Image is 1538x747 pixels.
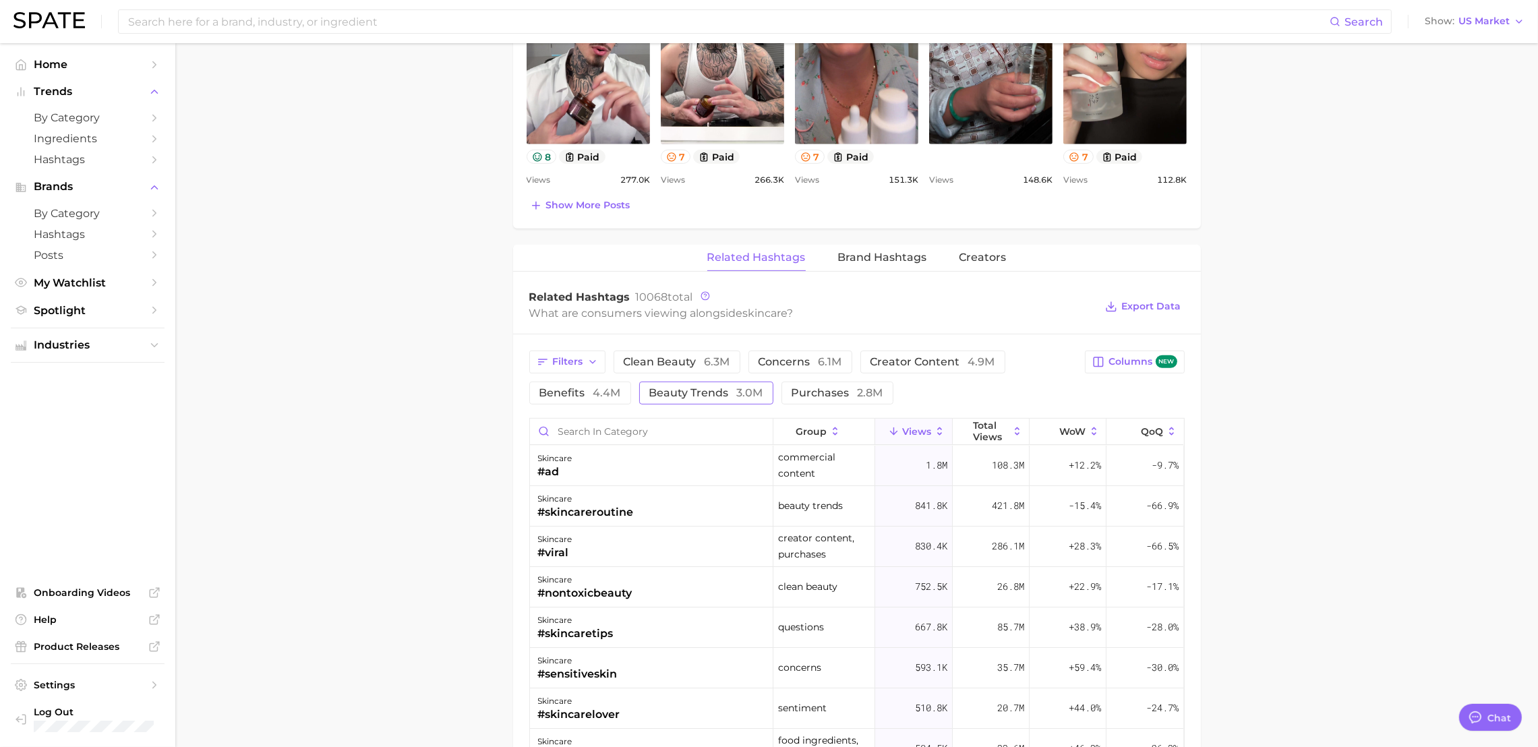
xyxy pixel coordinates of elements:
[737,386,763,399] span: 3.0m
[636,291,693,303] span: total
[1344,16,1383,28] span: Search
[34,276,142,289] span: My Watchlist
[620,172,650,188] span: 277.0k
[1146,578,1179,595] span: -17.1%
[1106,419,1183,445] button: QoQ
[34,249,142,262] span: Posts
[1069,700,1101,716] span: +44.0%
[1069,659,1101,676] span: +59.4%
[34,153,142,166] span: Hashtags
[1122,301,1181,312] span: Export Data
[992,538,1024,554] span: 286.1m
[929,172,953,188] span: Views
[1063,172,1088,188] span: Views
[538,504,634,520] div: #skincareroutine
[959,251,1007,264] span: Creators
[1023,172,1053,188] span: 148.6k
[538,545,572,561] div: #viral
[34,111,142,124] span: by Category
[1063,150,1094,164] button: 7
[926,457,947,473] span: 1.8m
[11,702,165,736] a: Log out. Currently logged in with e-mail lynne.stewart@mpgllc.com.
[997,578,1024,595] span: 26.8m
[538,626,614,642] div: #skincaretips
[705,355,730,368] span: 6.3m
[538,653,618,669] div: skincare
[1156,355,1177,368] span: new
[1157,172,1187,188] span: 112.8k
[530,419,773,444] input: Search in category
[1146,619,1179,635] span: -28.0%
[11,107,165,128] a: by Category
[538,707,620,723] div: #skincarelover
[11,224,165,245] a: Hashtags
[1425,18,1454,25] span: Show
[661,172,685,188] span: Views
[870,357,995,367] span: creator content
[636,291,668,303] span: 10068
[11,335,165,355] button: Industries
[1030,419,1106,445] button: WoW
[997,659,1024,676] span: 35.7m
[538,531,572,547] div: skincare
[34,132,142,145] span: Ingredients
[1421,13,1528,30] button: ShowUS Market
[1141,426,1163,437] span: QoQ
[11,149,165,170] a: Hashtags
[538,585,632,601] div: #nontoxicbeauty
[827,150,874,164] button: paid
[778,619,824,635] span: questions
[34,86,142,98] span: Trends
[34,706,163,718] span: Log Out
[527,196,634,215] button: Show more posts
[11,609,165,630] a: Help
[34,679,142,691] span: Settings
[915,538,947,554] span: 830.4k
[11,128,165,149] a: Ingredients
[915,578,947,595] span: 752.5k
[530,607,1184,648] button: skincare#skincaretipsquestions667.8k85.7m+38.9%-28.0%
[778,700,827,716] span: sentiment
[530,446,1184,486] button: skincare#adcommercial content1.8m108.3m+12.2%-9.7%
[11,636,165,657] a: Product Releases
[795,150,825,164] button: 7
[661,150,691,164] button: 7
[778,578,837,595] span: clean beauty
[34,207,142,220] span: by Category
[530,688,1184,729] button: skincare#skincareloversentiment510.8k20.7m+44.0%-24.7%
[539,388,621,398] span: benefits
[1069,619,1101,635] span: +38.9%
[593,386,621,399] span: 4.4m
[858,386,883,399] span: 2.8m
[968,355,995,368] span: 4.9m
[11,272,165,293] a: My Watchlist
[875,419,952,445] button: Views
[538,464,572,480] div: #ad
[11,245,165,266] a: Posts
[529,304,1096,322] div: What are consumers viewing alongside ?
[778,530,870,562] span: creator content, purchases
[34,304,142,317] span: Spotlight
[796,426,827,437] span: group
[1108,355,1177,368] span: Columns
[127,10,1330,33] input: Search here for a brand, industry, or ingredient
[529,291,630,303] span: Related Hashtags
[530,486,1184,527] button: skincare#skincareroutinebeauty trends841.8k421.8m-15.4%-66.9%
[707,251,806,264] span: Related Hashtags
[529,351,605,373] button: Filters
[997,619,1024,635] span: 85.7m
[1458,18,1510,25] span: US Market
[1152,457,1179,473] span: -9.7%
[915,659,947,676] span: 593.1k
[624,357,730,367] span: clean beauty
[778,498,843,514] span: beauty trends
[530,648,1184,688] button: skincare#sensitiveskinconcerns593.1k35.7m+59.4%-30.0%
[34,58,142,71] span: Home
[11,675,165,695] a: Settings
[992,498,1024,514] span: 421.8m
[792,388,883,398] span: purchases
[11,582,165,603] a: Onboarding Videos
[538,491,634,507] div: skincare
[34,181,142,193] span: Brands
[538,666,618,682] div: #sensitiveskin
